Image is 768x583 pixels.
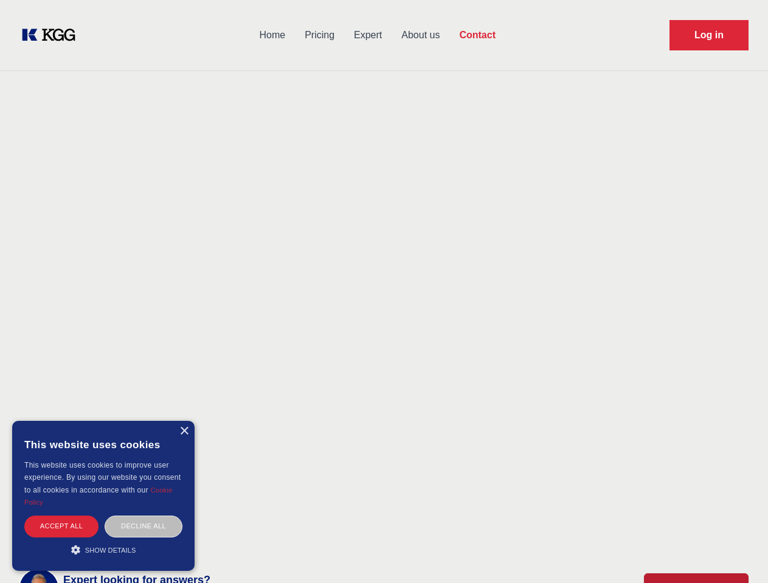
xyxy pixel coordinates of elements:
[323,524,686,554] button: Let's talk
[24,461,181,494] span: This website uses cookies to improve user experience. By using our website you consent to all coo...
[71,387,235,402] a: [EMAIL_ADDRESS][DOMAIN_NAME]
[358,492,650,506] p: By selecting this, you agree to the and .
[323,215,495,227] label: First Name*
[49,322,287,336] p: [PERSON_NAME][STREET_ADDRESS],
[19,26,85,45] a: KOL Knowledge Platform: Talk to Key External Experts (KEE)
[514,353,686,366] label: Organization*
[323,270,686,282] label: Email*
[295,19,344,51] a: Pricing
[24,486,173,506] a: Cookie Policy
[49,336,287,351] p: [GEOGRAPHIC_DATA], [GEOGRAPHIC_DATA]
[24,430,182,459] div: This website uses cookies
[323,408,686,420] label: Message
[71,366,158,380] a: [PHONE_NUMBER]
[15,128,753,152] h2: Contact
[514,215,686,227] label: Last Name*
[344,19,392,51] a: Expert
[15,162,753,176] p: Any questions or remarks? Just write us a message and we will get back to you as soon as possible!
[24,516,99,537] div: Accept all
[506,494,567,504] a: Privacy Policy
[323,353,495,366] label: Phone Number*
[49,259,287,281] h2: Contact Information
[249,19,295,51] a: Home
[49,409,170,424] a: @knowledgegategroup
[392,19,449,51] a: About us
[707,525,768,583] iframe: Chat Widget
[49,288,287,302] p: We would love to hear from you.
[449,19,505,51] a: Contact
[24,544,182,556] div: Show details
[179,427,189,436] div: Close
[358,326,412,338] div: I am an expert
[85,547,136,554] span: Show details
[669,20,749,50] a: Request Demo
[588,494,647,504] a: Cookie Policy
[105,516,182,537] div: Decline all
